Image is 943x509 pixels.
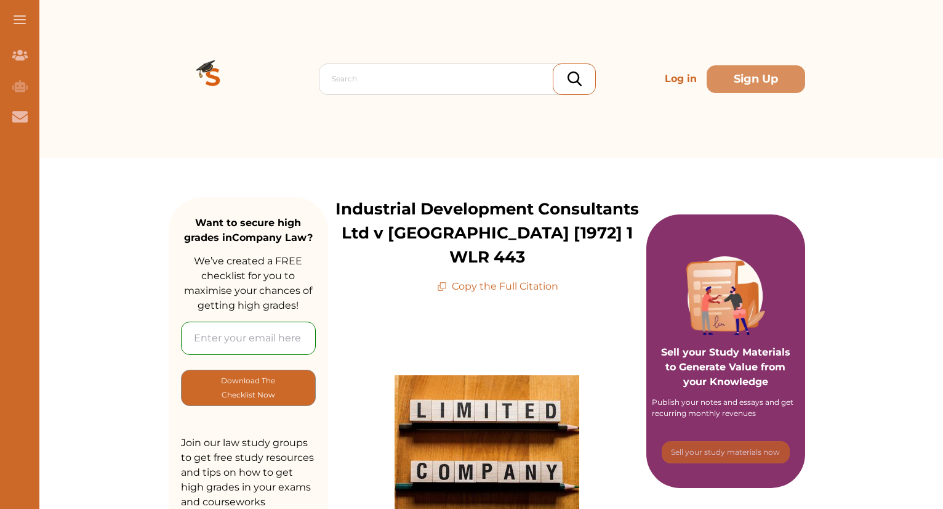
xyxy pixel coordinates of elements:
[184,217,313,243] strong: Want to secure high grades in Company Law ?
[328,197,646,269] p: Industrial Development Consultants Ltd v [GEOGRAPHIC_DATA] [1972] 1 WLR 443
[184,255,312,311] span: We’ve created a FREE checklist for you to maximise your chances of getting high grades!
[568,71,582,86] img: search_icon
[707,65,805,93] button: Sign Up
[686,256,765,335] img: Purple card image
[181,322,316,355] input: Enter your email here
[169,35,257,123] img: Logo
[181,370,316,406] button: [object Object]
[206,373,291,402] p: Download The Checklist Now
[660,67,702,91] p: Log in
[437,279,558,294] p: Copy the Full Citation
[659,311,793,389] p: Sell your Study Materials to Generate Value from your Knowledge
[648,363,931,497] iframe: HelpCrunch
